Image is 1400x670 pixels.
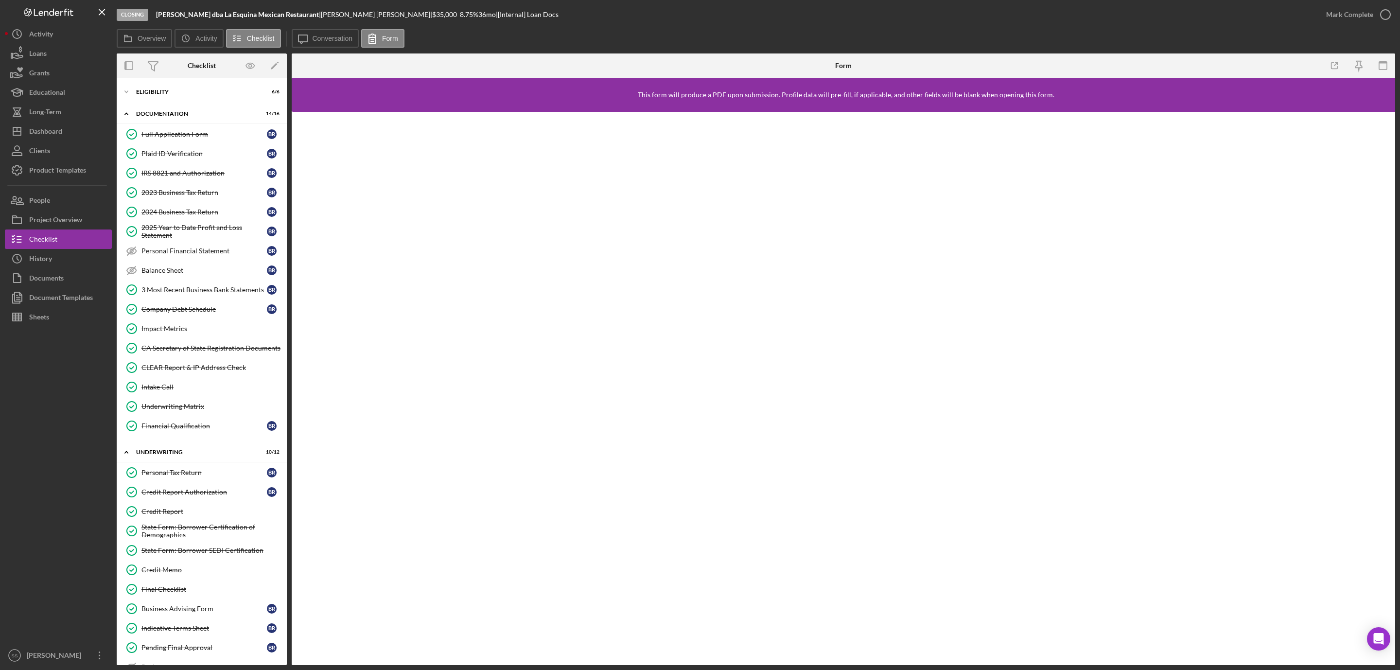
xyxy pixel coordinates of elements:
[136,89,255,95] div: Eligibility
[141,624,267,632] div: Indicative Terms Sheet
[267,285,277,295] div: B R
[141,344,281,352] div: CA Secretary of State Registration Documents
[141,605,267,613] div: Business Advising Form
[141,585,281,593] div: Final Checklist
[175,29,223,48] button: Activity
[141,325,281,333] div: Impact Metrics
[141,266,267,274] div: Balance Sheet
[262,89,280,95] div: 6 / 6
[156,11,321,18] div: |
[141,150,267,158] div: Plaid ID Verification
[122,358,282,377] a: CLEAR Report & IP Address Check
[136,111,255,117] div: Documentation
[12,653,18,658] text: SS
[122,241,282,261] a: Personal Financial StatementBR
[1367,627,1390,651] div: Open Intercom Messenger
[122,377,282,397] a: Intake Call
[262,111,280,117] div: 14 / 16
[141,547,281,554] div: State Form: Borrower SEDI Certification
[267,487,277,497] div: B R
[432,11,460,18] div: $35,000
[267,246,277,256] div: B R
[292,29,359,48] button: Conversation
[122,580,282,599] a: Final Checklist
[117,9,148,21] div: Closing
[267,604,277,614] div: B R
[141,644,267,652] div: Pending Final Approval
[122,183,282,202] a: 2023 Business Tax ReturnBR
[122,541,282,560] a: State Form: Borrower SEDI Certification
[141,403,281,410] div: Underwriting Matrix
[267,623,277,633] div: B R
[122,338,282,358] a: CA Secretary of State Registration Documents
[361,29,404,48] button: Form
[141,523,281,539] div: State Form: Borrower Certification of Demographics
[267,304,277,314] div: B R
[638,91,1054,99] div: This form will produce a PDF upon submission. Profile data will pre-fill, if applicable, and othe...
[138,35,166,42] label: Overview
[382,35,398,42] label: Form
[136,449,255,455] div: Underwriting
[267,129,277,139] div: B R
[141,189,267,196] div: 2023 Business Tax Return
[122,202,282,222] a: 2024 Business Tax ReturnBR
[496,11,559,18] div: | [Internal] Loan Docs
[122,124,282,144] a: Full Application FormBR
[267,149,277,159] div: B R
[122,163,282,183] a: IRS 8821 and AuthorizationBR
[267,188,277,197] div: B R
[188,62,216,70] div: Checklist
[267,468,277,477] div: B R
[122,599,282,618] a: Business Advising FormBR
[247,35,275,42] label: Checklist
[141,305,267,313] div: Company Debt Schedule
[122,144,282,163] a: Plaid ID VerificationBR
[122,560,282,580] a: Credit Memo
[122,319,282,338] a: Impact Metrics
[141,422,267,430] div: Financial Qualification
[141,224,267,239] div: 2025 Year to Date Profit and Loss Statement
[267,265,277,275] div: B R
[122,463,282,482] a: Personal Tax ReturnBR
[267,168,277,178] div: B R
[141,566,281,574] div: Credit Memo
[122,416,282,436] a: Financial QualificationBR
[835,62,852,70] div: Form
[122,521,282,541] a: State Form: Borrower Certification of Demographics
[1326,5,1373,24] div: Mark Complete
